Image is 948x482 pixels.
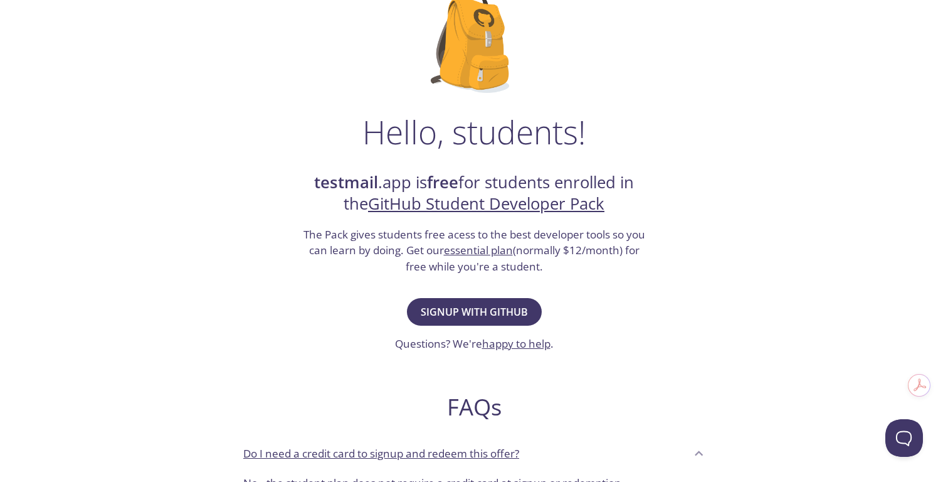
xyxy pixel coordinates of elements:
button: Signup with GitHub [407,298,542,326]
div: Do I need a credit card to signup and redeem this offer? [233,436,715,470]
h2: .app is for students enrolled in the [302,172,646,215]
h1: Hello, students! [362,113,586,151]
h3: Questions? We're . [395,336,554,352]
p: Do I need a credit card to signup and redeem this offer? [243,446,519,462]
strong: free [427,171,458,193]
strong: testmail [314,171,378,193]
a: happy to help [482,336,550,351]
h3: The Pack gives students free acess to the best developer tools so you can learn by doing. Get our... [302,227,646,275]
a: essential plan [444,243,513,257]
iframe: Help Scout Beacon - Open [885,419,923,457]
a: GitHub Student Developer Pack [368,193,604,215]
h2: FAQs [233,393,715,421]
span: Signup with GitHub [421,303,528,321]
